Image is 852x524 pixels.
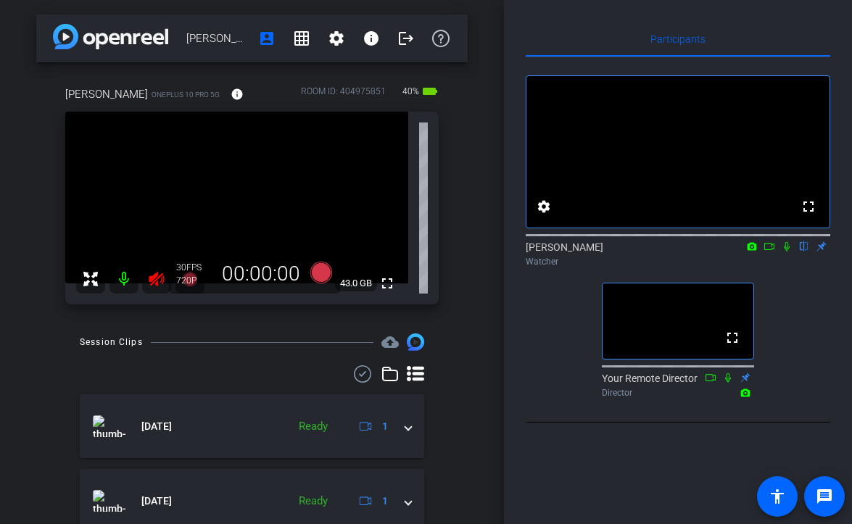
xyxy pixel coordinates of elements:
mat-icon: info [363,30,380,47]
div: ROOM ID: 404975851 [301,85,386,106]
img: app-logo [53,24,168,49]
span: Destinations for your clips [381,333,399,351]
span: [DATE] [141,494,172,509]
mat-icon: info [231,88,244,101]
mat-icon: grid_on [293,30,310,47]
div: 30 [176,262,212,273]
mat-icon: fullscreen [724,329,741,346]
span: Participants [650,34,706,44]
mat-icon: settings [328,30,345,47]
mat-icon: cloud_upload [381,333,399,351]
span: OnePlus 10 Pro 5G [152,89,220,100]
img: Session clips [407,333,424,351]
div: Watcher [526,255,830,268]
div: [PERSON_NAME] [526,240,830,268]
div: 00:00:00 [212,262,310,286]
img: thumb-nail [93,490,125,512]
span: 1 [382,419,388,434]
img: thumb-nail [93,415,125,437]
span: 40% [400,80,421,103]
span: FPS [186,262,202,273]
mat-icon: settings [535,198,553,215]
mat-icon: fullscreen [379,275,396,292]
mat-icon: account_box [258,30,276,47]
span: 1 [382,494,388,509]
div: Session Clips [80,335,143,349]
mat-icon: flip [795,239,813,252]
mat-icon: logout [397,30,415,47]
mat-icon: fullscreen [800,198,817,215]
mat-icon: accessibility [769,488,786,505]
mat-expansion-panel-header: thumb-nail[DATE]Ready1 [80,394,424,458]
div: Your Remote Director [602,371,754,399]
span: [PERSON_NAME] [186,24,249,53]
span: [PERSON_NAME] [65,86,148,102]
mat-icon: message [816,488,833,505]
div: Ready [291,418,335,435]
div: 720P [176,275,212,286]
div: Director [602,386,754,399]
mat-icon: battery_std [421,83,439,100]
span: [DATE] [141,419,172,434]
span: 43.0 GB [335,275,377,292]
div: Ready [291,493,335,510]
